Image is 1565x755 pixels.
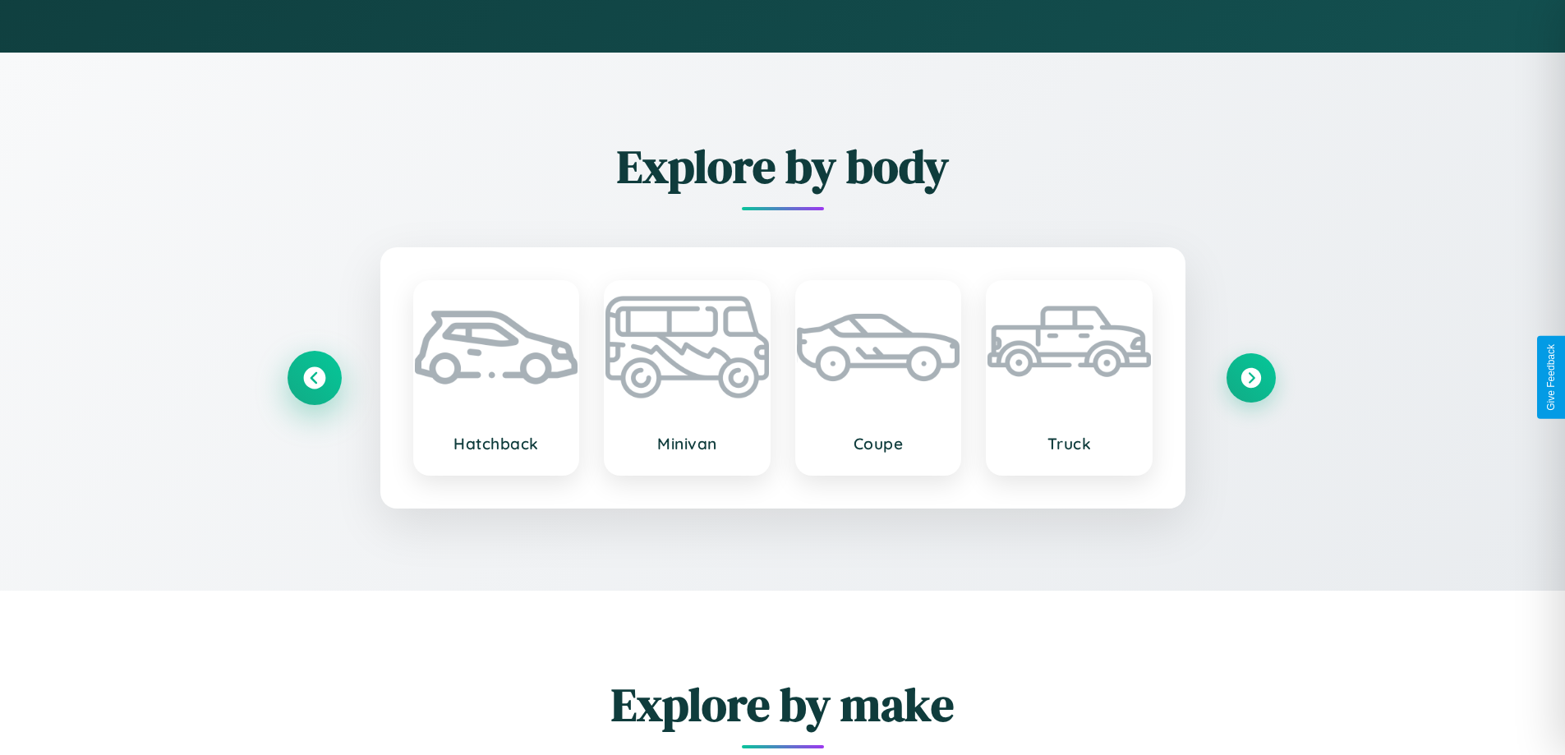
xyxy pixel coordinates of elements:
[622,434,753,453] h3: Minivan
[1004,434,1135,453] h3: Truck
[290,673,1276,736] h2: Explore by make
[813,434,944,453] h3: Coupe
[431,434,562,453] h3: Hatchback
[1545,344,1557,411] div: Give Feedback
[290,135,1276,198] h2: Explore by body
